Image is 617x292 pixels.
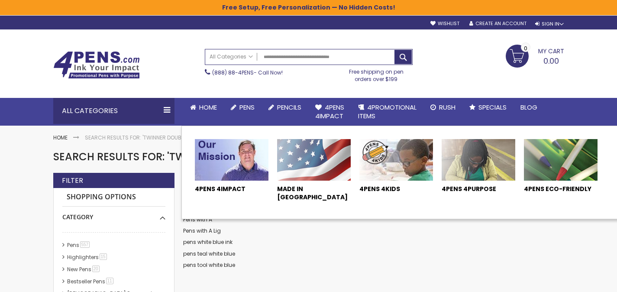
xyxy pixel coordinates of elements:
[65,278,116,285] a: Bestseller Pens11
[85,134,253,141] strong: Search results for: 'Twinner Double-End Stick Ballpoint Pen'
[315,103,344,120] span: 4Pens 4impact
[53,149,401,164] span: Search results for: 'Twinner Double-End Stick Ballpoint Pen'
[478,103,507,112] span: Specials
[100,253,107,260] span: 15
[62,207,165,221] div: Category
[462,98,514,117] a: Specials
[524,139,598,181] img: 4Pens Eco-Friendly
[183,216,212,223] a: Pens with A
[423,98,462,117] a: Rush
[535,21,564,27] div: Sign In
[183,261,235,269] a: pens tool white blue
[195,139,268,181] img: 4Pens 4Impact
[199,103,217,112] span: Home
[359,139,433,181] img: 4Pens 4Kids
[359,185,433,198] a: 4Pens 4KIds
[65,266,103,273] a: New Pens20
[65,241,93,249] a: Pens557
[442,139,515,181] img: 4Pens 4Purpose
[92,266,100,272] span: 20
[183,98,224,117] a: Home
[212,69,254,76] a: (888) 88-4PENS
[65,253,110,261] a: Highlighters15
[183,227,221,234] a: Pens with A Lig
[308,98,351,126] a: 4Pens4impact
[62,176,83,185] strong: Filter
[106,278,113,284] span: 11
[524,185,598,198] a: 4Pens Eco-Friendly
[277,185,351,206] a: Made In [GEOGRAPHIC_DATA]
[205,49,257,64] a: All Categories
[195,185,268,198] a: 4Pens 4Impact
[340,65,413,82] div: Free shipping on pen orders over $199
[212,69,283,76] span: - Call Now!
[62,188,165,207] strong: Shopping Options
[183,250,235,257] a: pens teal white blue
[210,53,253,60] span: All Categories
[520,103,537,112] span: Blog
[506,45,564,66] a: 0.00 0
[277,139,351,181] img: Made In USA
[442,185,515,198] a: 4Pens 4Purpose
[53,98,174,124] div: All Categories
[80,241,90,248] span: 557
[514,98,544,117] a: Blog
[224,98,262,117] a: Pens
[358,103,417,120] span: 4PROMOTIONAL ITEMS
[430,20,459,27] a: Wishlist
[183,238,233,246] a: pens white blue ink
[53,134,68,141] a: Home
[262,98,308,117] a: Pencils
[469,20,527,27] a: Create an Account
[277,103,301,112] span: Pencils
[351,98,423,126] a: 4PROMOTIONALITEMS
[239,103,255,112] span: Pens
[53,51,140,79] img: 4Pens Custom Pens and Promotional Products
[439,103,455,112] span: Rush
[524,44,527,52] span: 0
[543,55,559,66] span: 0.00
